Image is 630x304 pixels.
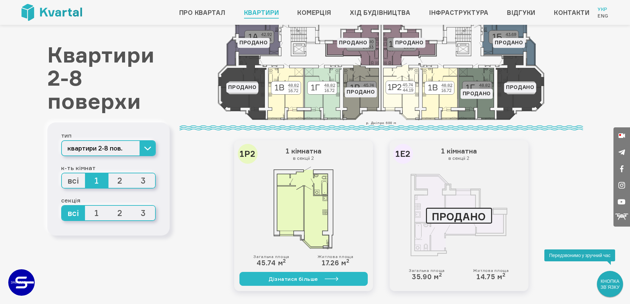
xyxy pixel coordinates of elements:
[502,272,506,278] sup: 2
[11,281,33,284] text: ЗАБУДОВНИК
[429,7,488,18] a: Інфраструктура
[8,269,35,296] a: ЗАБУДОВНИК
[598,272,622,296] div: КНОПКА ЗВ`ЯЗКУ
[409,268,445,281] div: 35.90 м
[393,144,413,164] div: 1Е2
[62,173,85,188] span: всі
[473,268,509,281] div: 14.75 м
[409,268,445,273] small: Загальна площа
[507,7,535,18] a: Відгуки
[346,258,350,264] sup: 2
[132,173,155,188] span: 3
[132,206,155,220] span: 3
[241,155,366,161] small: в секціі 2
[108,206,132,220] span: 2
[85,173,108,188] span: 1
[21,4,82,21] img: Kvartal
[253,254,289,259] small: Загальна площа
[297,7,331,18] a: Комерція
[439,272,442,278] sup: 2
[397,155,522,161] small: в секціі 2
[62,206,85,220] span: всі
[61,195,156,205] div: секція
[598,13,609,19] a: Eng
[317,254,353,267] div: 17.26 м
[239,146,368,163] h3: 1 кімнатна
[544,249,615,261] div: Передзвонимо у зручний час
[61,140,156,156] button: квартири 2-8 пов.
[395,146,523,163] h3: 1 кімнатна
[238,144,258,164] div: 1Р2
[283,258,286,264] sup: 2
[253,254,289,267] div: 45.74 м
[61,163,156,173] div: к-ть кімнат
[350,7,410,18] a: Хід будівництва
[179,7,226,18] a: Про квартал
[317,254,353,259] small: Житлова площа
[273,167,334,249] img: 1Р2
[598,6,609,13] a: Укр
[239,272,368,286] a: Дізнатися більше
[108,173,132,188] span: 2
[554,7,590,18] a: Контакти
[47,43,170,112] h1: Квартири 2-8 поверхи
[85,206,108,220] span: 1
[473,268,509,273] small: Житлова площа
[61,130,156,140] div: тип
[180,120,583,130] div: р. Дніпро 600 м
[426,208,492,224] div: ПРОДАНО
[244,7,279,18] a: Квартири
